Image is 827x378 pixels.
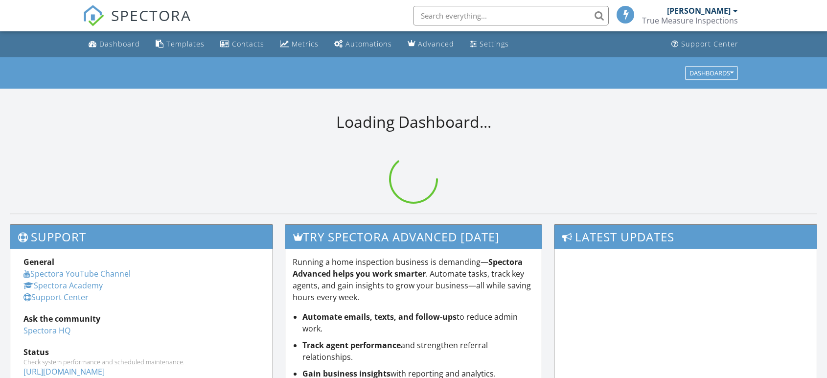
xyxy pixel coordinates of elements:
[293,257,523,279] strong: Spectora Advanced helps you work smarter
[216,35,268,53] a: Contacts
[685,66,738,80] button: Dashboards
[152,35,208,53] a: Templates
[689,70,734,76] div: Dashboards
[23,346,259,358] div: Status
[111,5,191,25] span: SPECTORA
[23,358,259,366] div: Check system performance and scheduled maintenance.
[23,257,54,267] strong: General
[667,35,742,53] a: Support Center
[345,39,392,48] div: Automations
[292,39,319,48] div: Metrics
[642,16,738,25] div: True Measure Inspections
[480,39,509,48] div: Settings
[667,6,731,16] div: [PERSON_NAME]
[554,225,817,249] h3: Latest Updates
[23,325,70,336] a: Spectora HQ
[23,366,105,377] a: [URL][DOMAIN_NAME]
[404,35,458,53] a: Advanced
[10,225,273,249] h3: Support
[302,311,534,334] li: to reduce admin work.
[293,256,534,303] p: Running a home inspection business is demanding— . Automate tasks, track key agents, and gain ins...
[85,35,144,53] a: Dashboard
[302,339,534,363] li: and strengthen referral relationships.
[285,225,542,249] h3: Try spectora advanced [DATE]
[166,39,205,48] div: Templates
[23,292,89,303] a: Support Center
[418,39,454,48] div: Advanced
[413,6,609,25] input: Search everything...
[681,39,738,48] div: Support Center
[23,313,259,325] div: Ask the community
[23,280,103,291] a: Spectora Academy
[83,5,104,26] img: The Best Home Inspection Software - Spectora
[99,39,140,48] div: Dashboard
[23,268,131,279] a: Spectora YouTube Channel
[302,311,457,322] strong: Automate emails, texts, and follow-ups
[302,340,401,351] strong: Track agent performance
[330,35,396,53] a: Automations (Basic)
[276,35,322,53] a: Metrics
[232,39,264,48] div: Contacts
[83,13,191,34] a: SPECTORA
[466,35,513,53] a: Settings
